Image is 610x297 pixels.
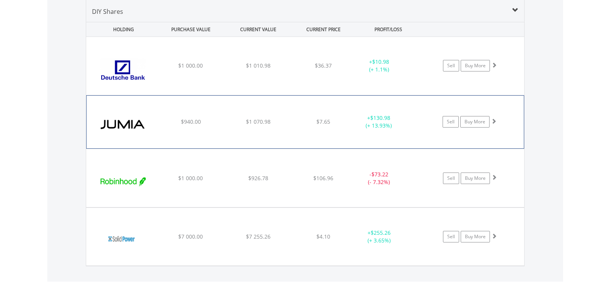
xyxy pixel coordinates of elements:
span: $926.78 [248,174,268,182]
span: $4.10 [316,233,330,240]
div: PROFIT/LOSS [356,22,421,37]
span: $940.00 [181,118,201,125]
div: PURCHASE VALUE [158,22,224,37]
span: $7 000.00 [178,233,203,240]
a: Buy More [461,173,490,184]
div: - (- 7.32%) [350,171,408,186]
a: Sell [443,116,459,128]
div: + (+ 13.93%) [350,114,408,129]
img: EQU.US.DB.png [90,46,156,93]
span: $1 070.98 [246,118,271,125]
span: $73.22 [371,171,388,178]
span: $1 000.00 [178,174,203,182]
span: $10.98 [372,58,389,65]
span: DIY Shares [92,7,123,16]
div: + (+ 3.65%) [350,229,408,244]
a: Buy More [461,231,490,242]
a: Buy More [461,60,490,71]
span: $130.98 [370,114,390,121]
a: Buy More [460,116,490,128]
span: $1 010.98 [246,62,271,69]
span: $36.37 [315,62,332,69]
img: EQU.US.SLDP.png [90,217,156,264]
div: CURRENT VALUE [226,22,291,37]
span: $7 255.26 [246,233,271,240]
a: Sell [443,173,459,184]
a: Sell [443,60,459,71]
span: $7.65 [316,118,330,125]
div: + (+ 1.1%) [350,58,408,73]
img: EQU.US.JMIA.png [90,105,157,147]
a: Sell [443,231,459,242]
div: CURRENT PRICE [292,22,354,37]
img: EQU.US.HOOD.png [90,159,156,205]
span: $1 000.00 [178,62,203,69]
span: $106.96 [313,174,333,182]
span: $255.26 [371,229,391,236]
div: HOLDING [87,22,157,37]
